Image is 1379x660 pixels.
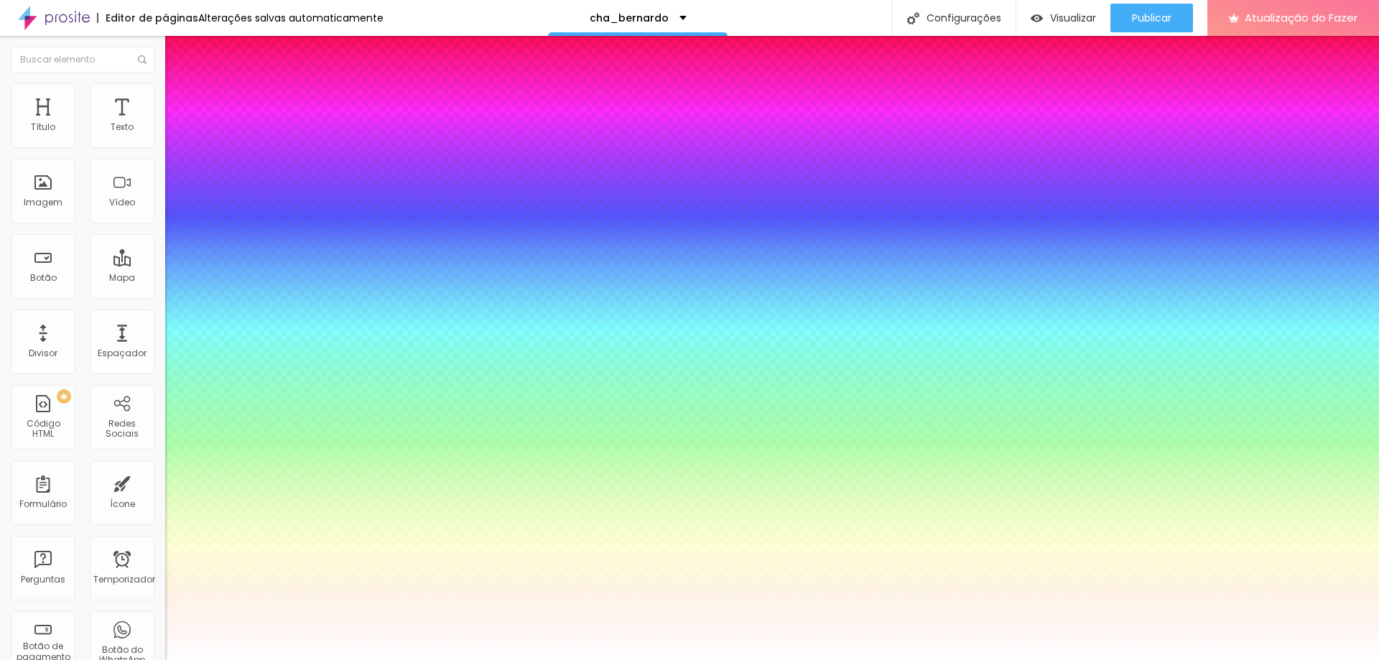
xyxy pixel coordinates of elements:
font: Botão [30,271,57,284]
font: Atualização do Fazer [1245,10,1357,25]
font: Imagem [24,196,62,208]
font: Visualizar [1050,11,1096,25]
font: Mapa [109,271,135,284]
button: Publicar [1110,4,1193,32]
img: Ícone [907,12,919,24]
font: Perguntas [21,573,65,585]
img: view-1.svg [1031,12,1043,24]
font: Vídeo [109,196,135,208]
font: Alterações salvas automaticamente [198,11,384,25]
font: Configurações [927,11,1001,25]
font: Ícone [110,498,135,510]
font: Formulário [19,498,67,510]
font: Divisor [29,347,57,359]
img: Ícone [138,55,147,64]
input: Buscar elemento [11,47,154,73]
font: Editor de páginas [106,11,198,25]
font: Temporizador [93,573,155,585]
font: Publicar [1132,11,1171,25]
font: Título [31,121,55,133]
font: cha_bernardo [590,11,669,25]
font: Espaçador [98,347,147,359]
font: Redes Sociais [106,417,139,440]
button: Visualizar [1016,4,1110,32]
font: Código HTML [27,417,60,440]
font: Texto [111,121,134,133]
